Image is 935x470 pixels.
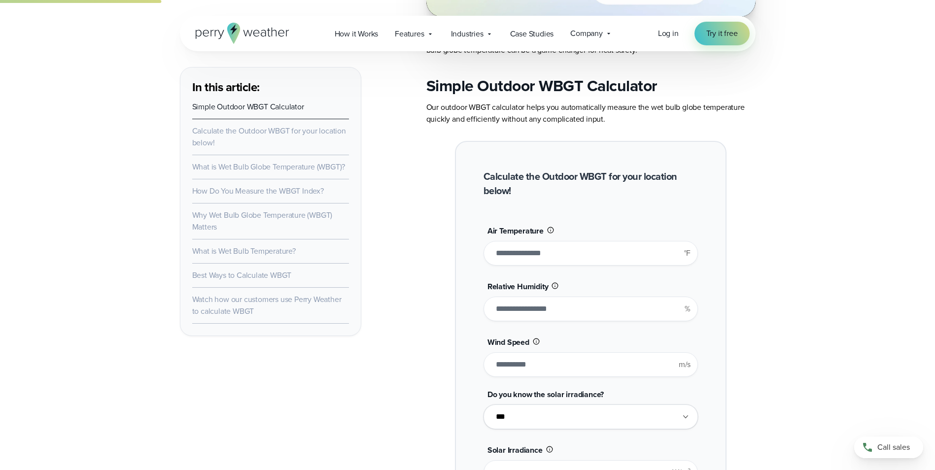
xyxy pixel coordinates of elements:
[487,281,549,292] span: Relative Humidity
[484,169,698,198] h2: Calculate the Outdoor WBGT for your location below!
[854,436,923,458] a: Call sales
[192,79,349,95] h3: In this article:
[570,28,603,39] span: Company
[192,269,292,281] a: Best Ways to Calculate WBGT
[192,101,304,112] a: Simple Outdoor WBGT Calculator
[487,225,544,236] span: Air Temperature
[192,185,324,197] a: How Do You Measure the WBGT Index?
[658,28,679,39] a: Log in
[451,28,484,40] span: Industries
[335,28,379,40] span: How it Works
[192,209,333,233] a: Why Wet Bulb Globe Temperature (WBGT) Matters
[426,101,756,125] p: Our outdoor WBGT calculator helps you automatically measure the wet bulb globe temperature quickl...
[192,125,346,148] a: Calculate the Outdoor WBGT for your location below!
[487,389,604,400] span: Do you know the solar irradiance?
[192,294,342,317] a: Watch how our customers use Perry Weather to calculate WBGT
[706,28,738,39] span: Try it free
[877,441,910,453] span: Call sales
[502,24,562,44] a: Case Studies
[487,336,529,348] span: Wind Speed
[192,161,346,172] a: What is Wet Bulb Globe Temperature (WBGT)?
[510,28,554,40] span: Case Studies
[694,22,750,45] a: Try it free
[487,444,543,456] span: Solar Irradiance
[326,24,387,44] a: How it Works
[426,76,756,96] h2: Simple Outdoor WBGT Calculator
[395,28,424,40] span: Features
[192,245,296,257] a: What is Wet Bulb Temperature?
